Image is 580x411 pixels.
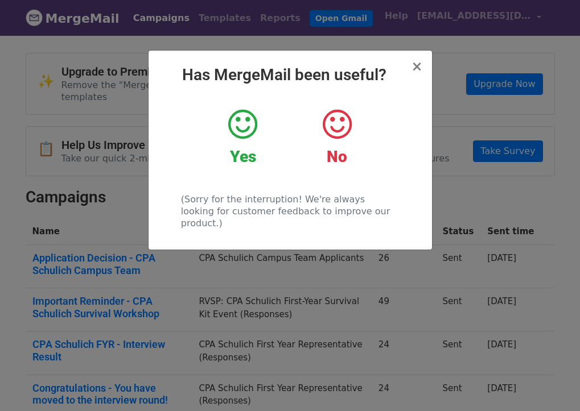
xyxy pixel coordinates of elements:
[411,60,422,73] button: Close
[204,107,281,167] a: Yes
[230,147,256,166] strong: Yes
[158,65,423,85] h2: Has MergeMail been useful?
[181,193,399,229] p: (Sorry for the interruption! We're always looking for customer feedback to improve our product.)
[411,59,422,74] span: ×
[298,107,375,167] a: No
[327,147,347,166] strong: No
